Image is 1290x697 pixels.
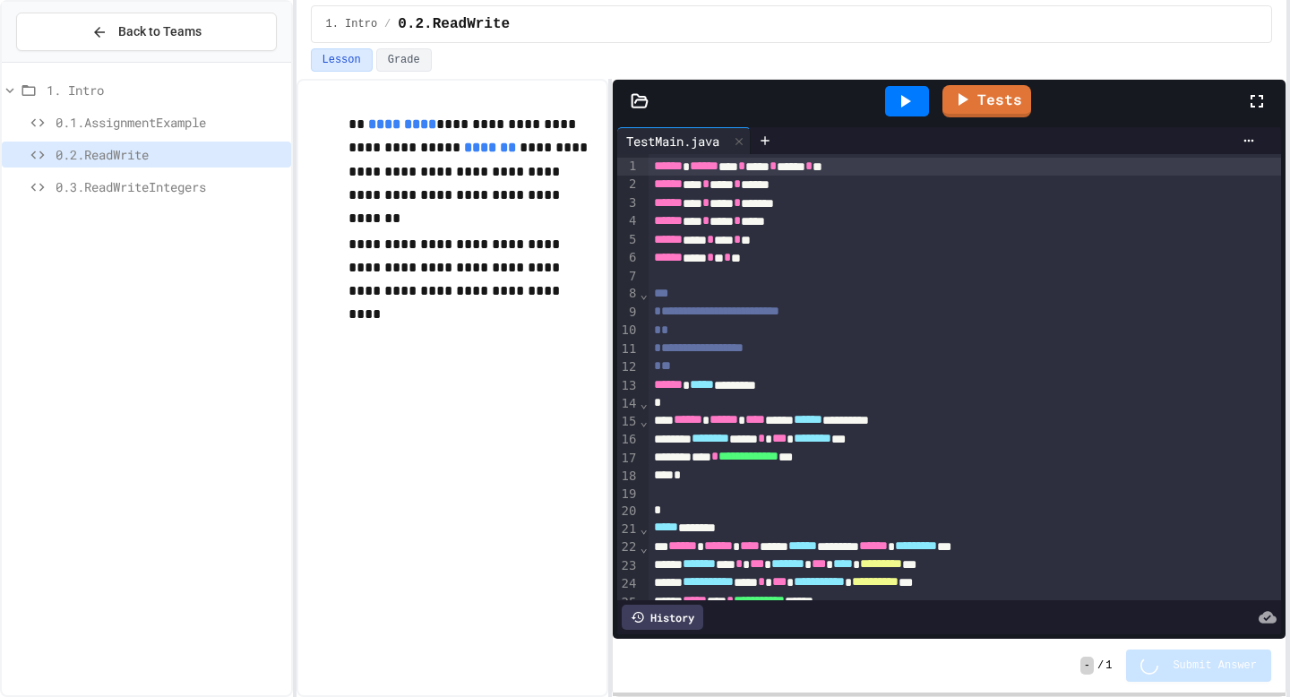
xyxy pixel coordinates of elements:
[617,450,640,468] div: 17
[617,340,640,358] div: 11
[326,17,378,31] span: 1. Intro
[56,113,284,132] span: 0.1.AssignmentExample
[118,22,202,41] span: Back to Teams
[1097,658,1104,673] span: /
[622,605,703,630] div: History
[617,231,640,249] div: 5
[639,595,648,609] span: Fold line
[376,48,432,72] button: Grade
[639,396,648,410] span: Fold line
[639,540,648,555] span: Fold line
[617,538,640,556] div: 22
[617,575,640,593] div: 24
[617,395,640,413] div: 14
[617,377,640,395] div: 13
[1173,658,1257,673] span: Submit Answer
[617,212,640,230] div: 4
[617,503,640,521] div: 20
[617,285,640,303] div: 8
[617,594,640,612] div: 25
[617,304,640,322] div: 9
[47,81,284,99] span: 1. Intro
[617,322,640,340] div: 10
[398,13,510,35] span: 0.2.ReadWrite
[639,521,648,536] span: Fold line
[617,468,640,486] div: 18
[639,414,648,428] span: Fold line
[56,145,284,164] span: 0.2.ReadWrite
[639,287,648,301] span: Fold line
[942,85,1031,117] a: Tests
[617,358,640,376] div: 12
[617,268,640,286] div: 7
[617,249,640,267] div: 6
[617,413,640,431] div: 15
[384,17,391,31] span: /
[617,176,640,194] div: 2
[617,194,640,212] div: 3
[1105,658,1112,673] span: 1
[617,557,640,575] div: 23
[311,48,373,72] button: Lesson
[617,132,728,151] div: TestMain.java
[617,486,640,503] div: 19
[617,521,640,538] div: 21
[617,431,640,449] div: 16
[1080,657,1094,675] span: -
[56,177,284,196] span: 0.3.ReadWriteIntegers
[617,158,640,176] div: 1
